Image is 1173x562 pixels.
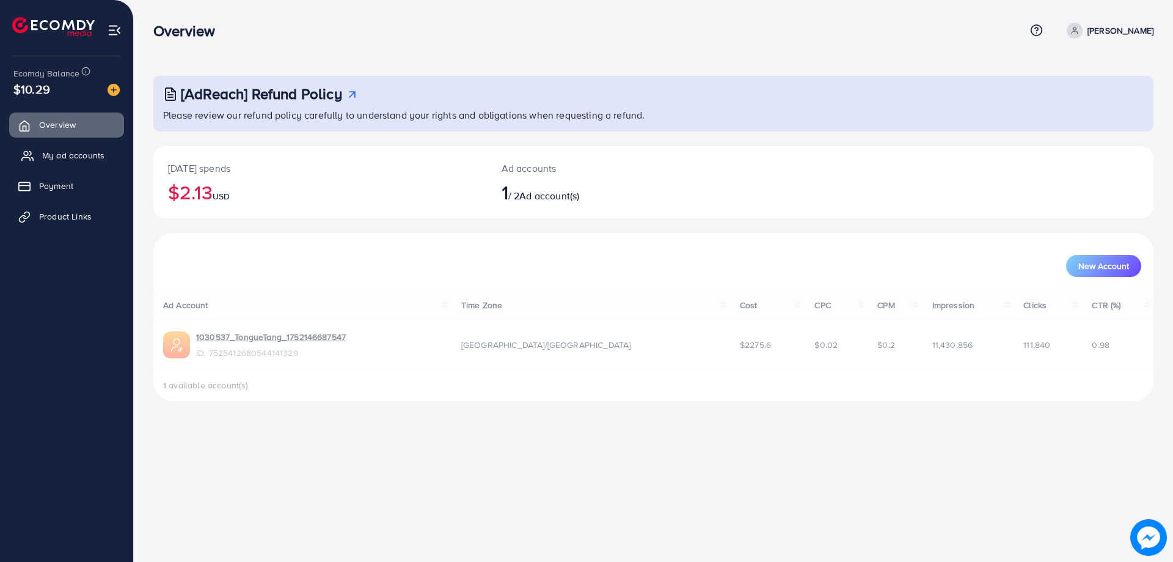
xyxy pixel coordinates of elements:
[39,210,92,223] span: Product Links
[153,22,225,40] h3: Overview
[502,180,722,204] h2: / 2
[1066,255,1141,277] button: New Account
[108,23,122,37] img: menu
[108,84,120,96] img: image
[168,161,472,176] p: [DATE] spends
[502,161,722,176] p: Ad accounts
[502,178,508,206] span: 1
[39,180,73,192] span: Payment
[9,143,124,168] a: My ad accounts
[9,204,124,229] a: Product Links
[181,85,342,103] h3: [AdReach] Refund Policy
[163,108,1146,122] p: Please review our refund policy carefully to understand your rights and obligations when requesti...
[13,80,50,98] span: $10.29
[1130,519,1167,556] img: image
[1062,23,1153,39] a: [PERSON_NAME]
[12,17,95,36] img: logo
[168,180,472,204] h2: $2.13
[1078,262,1129,270] span: New Account
[213,190,230,202] span: USD
[519,189,579,202] span: Ad account(s)
[13,67,79,79] span: Ecomdy Balance
[9,174,124,198] a: Payment
[9,113,124,137] a: Overview
[1087,23,1153,38] p: [PERSON_NAME]
[39,119,76,131] span: Overview
[42,149,104,161] span: My ad accounts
